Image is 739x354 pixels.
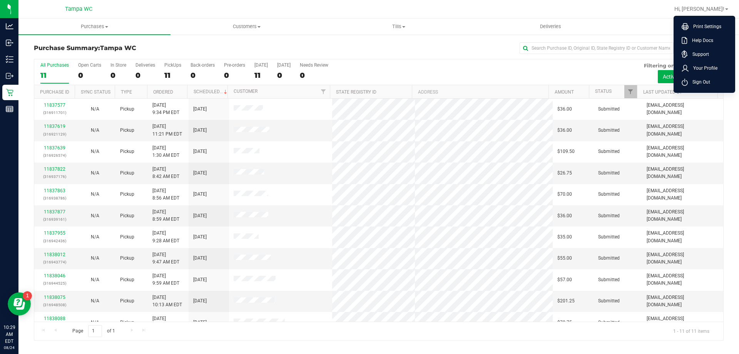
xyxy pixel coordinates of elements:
[152,315,182,330] span: [DATE] 10:17 AM EDT
[595,89,612,94] a: Status
[6,72,13,80] inline-svg: Outbound
[40,71,69,80] div: 11
[191,62,215,68] div: Back-orders
[152,208,179,223] span: [DATE] 8:59 AM EDT
[152,251,179,266] span: [DATE] 9:47 AM EDT
[323,23,474,30] span: Tills
[598,276,620,284] span: Submitted
[8,292,31,315] iframe: Resource center
[91,277,99,282] span: Not Applicable
[40,89,69,95] a: Purchase ID
[39,237,70,245] p: (316942436)
[88,325,102,337] input: 1
[44,316,65,321] a: 11838088
[688,50,709,58] span: Support
[65,6,92,12] span: Tampa WC
[598,319,620,326] span: Submitted
[91,276,99,284] button: N/A
[91,191,99,197] span: Not Applicable
[44,145,65,151] a: 11837639
[3,345,15,351] p: 08/24
[557,276,572,284] span: $57.00
[557,169,572,177] span: $26.75
[193,297,207,305] span: [DATE]
[647,166,719,180] span: [EMAIL_ADDRESS][DOMAIN_NAME]
[647,294,719,309] span: [EMAIL_ADDRESS][DOMAIN_NAME]
[674,6,724,12] span: Hi, [PERSON_NAME]!
[152,272,179,287] span: [DATE] 9:59 AM EDT
[44,166,65,172] a: 11837822
[91,255,99,261] span: Not Applicable
[40,62,69,68] div: All Purchases
[164,62,181,68] div: PickUps
[91,148,99,155] button: N/A
[120,106,134,113] span: Pickup
[120,255,134,262] span: Pickup
[39,258,70,266] p: (316943774)
[647,102,719,116] span: [EMAIL_ADDRESS][DOMAIN_NAME]
[555,89,574,95] a: Amount
[110,62,126,68] div: In Store
[6,55,13,63] inline-svg: Inventory
[6,39,13,47] inline-svg: Inbound
[153,89,173,95] a: Ordered
[557,127,572,134] span: $36.00
[91,212,99,220] button: N/A
[66,325,121,337] span: Page of 1
[224,71,245,80] div: 0
[675,75,733,89] li: Sign Out
[624,85,637,98] a: Filter
[520,42,674,54] input: Search Purchase ID, Original ID, State Registry ID or Customer Name...
[336,89,376,95] a: State Registry ID
[317,85,330,98] a: Filter
[557,148,575,155] span: $109.50
[44,295,65,300] a: 11838075
[598,106,620,113] span: Submitted
[643,89,682,95] a: Last Updated By
[647,208,719,223] span: [EMAIL_ADDRESS][DOMAIN_NAME]
[39,216,70,223] p: (316939161)
[91,106,99,113] button: N/A
[44,209,65,215] a: 11837877
[557,255,572,262] span: $55.00
[39,173,70,180] p: (316937176)
[91,233,99,241] button: N/A
[234,89,257,94] a: Customer
[120,212,134,220] span: Pickup
[91,255,99,262] button: N/A
[152,294,182,309] span: [DATE] 10:13 AM EDT
[193,148,207,155] span: [DATE]
[120,319,134,326] span: Pickup
[39,131,70,138] p: (316921129)
[18,23,171,30] span: Purchases
[6,22,13,30] inline-svg: Analytics
[224,62,245,68] div: Pre-orders
[120,148,134,155] span: Pickup
[78,62,101,68] div: Open Carts
[91,298,99,304] span: Not Applicable
[91,127,99,134] button: N/A
[687,37,713,44] span: Help Docs
[6,105,13,113] inline-svg: Reports
[135,71,155,80] div: 0
[647,144,719,159] span: [EMAIL_ADDRESS][DOMAIN_NAME]
[647,123,719,138] span: [EMAIL_ADDRESS][DOMAIN_NAME]
[164,71,181,80] div: 11
[18,18,171,35] a: Purchases
[91,106,99,112] span: Not Applicable
[171,18,323,35] a: Customers
[667,325,716,337] span: 1 - 11 of 11 items
[647,272,719,287] span: [EMAIL_ADDRESS][DOMAIN_NAME]
[557,297,575,305] span: $201.25
[254,71,268,80] div: 11
[39,195,70,202] p: (316938786)
[647,251,719,266] span: [EMAIL_ADDRESS][DOMAIN_NAME]
[152,166,179,180] span: [DATE] 8:42 AM EDT
[152,123,182,138] span: [DATE] 11:21 PM EDT
[300,71,328,80] div: 0
[412,85,548,99] th: Address
[598,233,620,241] span: Submitted
[120,276,134,284] span: Pickup
[598,169,620,177] span: Submitted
